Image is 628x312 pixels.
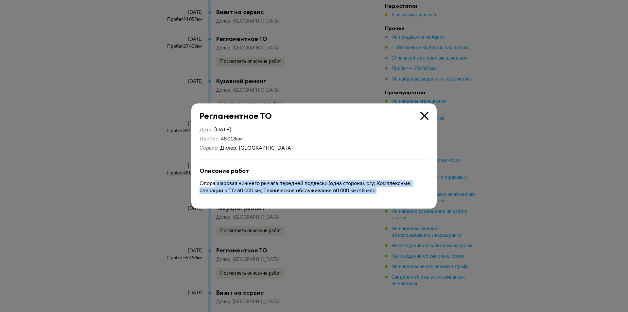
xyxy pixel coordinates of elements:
div: Описание работ [200,167,428,174]
div: Дилер, [GEOGRAPHIC_DATA] [220,145,293,151]
dt: Сервис [200,145,218,151]
dt: Пробег [200,136,219,142]
div: [DATE] [214,126,293,133]
dt: Дата [200,126,213,133]
div: Регламентное ТО [191,103,428,121]
div: 48 018 км [221,136,293,142]
p: Опора шаровая нижнего рычага передней подвески (одна сторона), с/у; Комплексные операции к ТО 60 ... [200,180,428,194]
